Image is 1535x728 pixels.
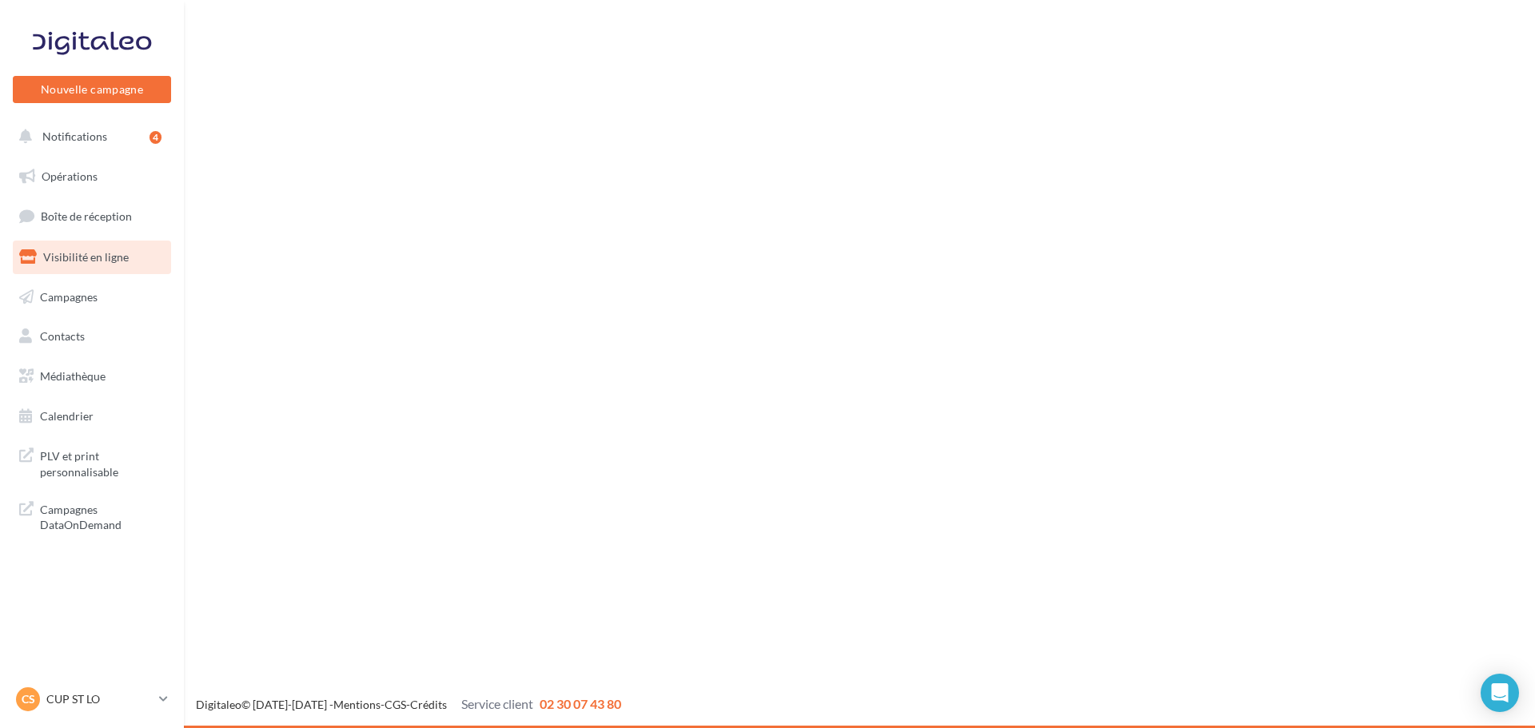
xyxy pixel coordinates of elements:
span: Campagnes DataOnDemand [40,499,165,533]
span: Opérations [42,169,98,183]
div: Open Intercom Messenger [1481,674,1519,712]
span: Contacts [40,329,85,343]
span: © [DATE]-[DATE] - - - [196,698,621,711]
a: Campagnes DataOnDemand [10,492,174,539]
a: Visibilité en ligne [10,241,174,274]
span: Calendrier [40,409,94,423]
a: CGS [385,698,406,711]
span: Campagnes [40,289,98,303]
span: Visibilité en ligne [43,250,129,264]
a: Crédits [410,698,447,711]
a: Mentions [333,698,381,711]
a: Médiathèque [10,360,174,393]
span: Service client [461,696,533,711]
a: Contacts [10,320,174,353]
button: Notifications 4 [10,120,168,153]
span: Notifications [42,129,107,143]
span: PLV et print personnalisable [40,445,165,479]
p: CUP ST LO [46,691,153,707]
span: Boîte de réception [41,209,132,223]
span: CS [22,691,35,707]
a: Opérations [10,160,174,193]
a: Digitaleo [196,698,241,711]
a: PLV et print personnalisable [10,439,174,486]
a: Campagnes [10,280,174,314]
a: Boîte de réception [10,199,174,233]
button: Nouvelle campagne [13,76,171,103]
span: Médiathèque [40,369,106,383]
div: 4 [150,131,161,144]
a: CS CUP ST LO [13,684,171,714]
span: 02 30 07 43 80 [540,696,621,711]
a: Calendrier [10,400,174,433]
